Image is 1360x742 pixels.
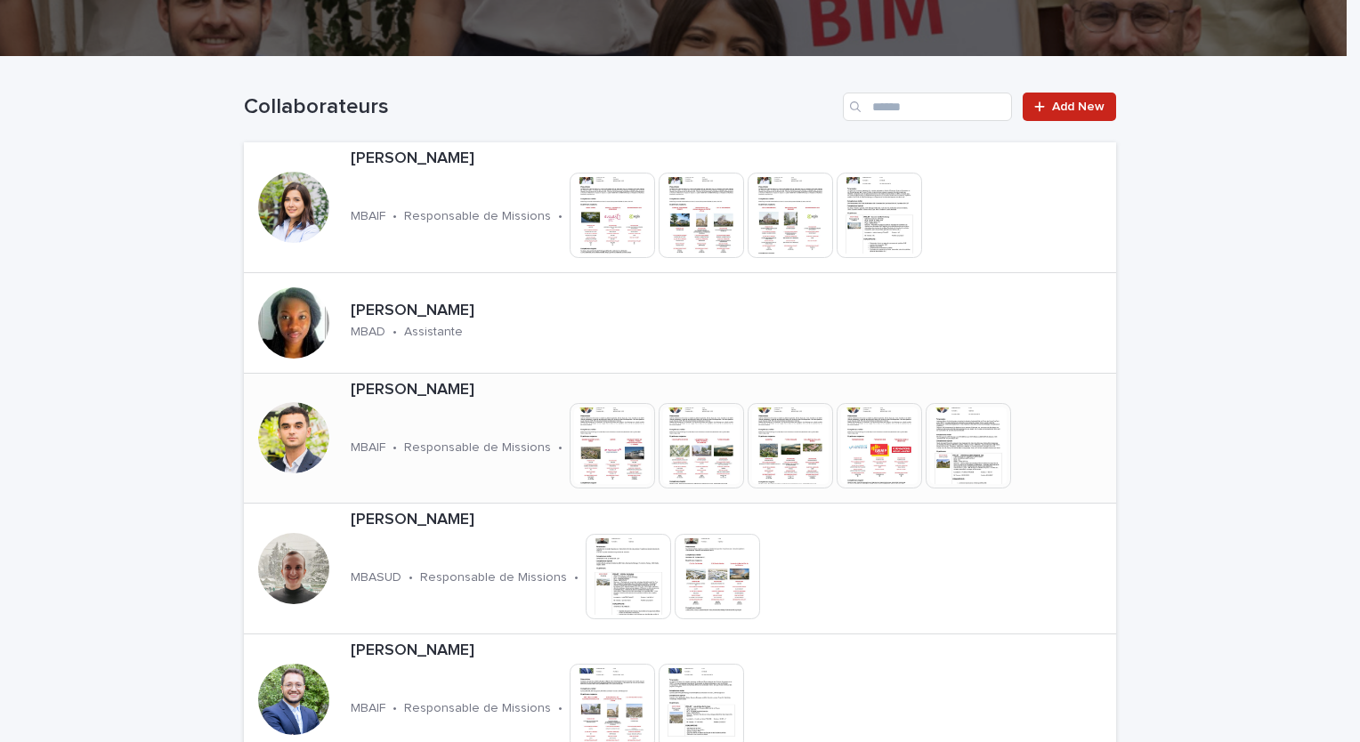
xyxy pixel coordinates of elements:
[351,325,385,340] p: MBAD
[404,701,551,716] p: Responsable de Missions
[351,440,385,456] p: MBAIF
[351,209,385,224] p: MBAIF
[244,374,1116,504] a: [PERSON_NAME]MBAIF•Responsable de Missions•
[558,701,563,716] p: •
[1023,93,1116,121] a: Add New
[409,570,413,585] p: •
[558,440,563,456] p: •
[244,504,1116,634] a: [PERSON_NAME]MBASUD•Responsable de Missions•
[351,149,1049,169] p: [PERSON_NAME]
[351,381,1109,400] p: [PERSON_NAME]
[351,511,887,530] p: [PERSON_NAME]
[351,641,871,661] p: [PERSON_NAME]
[404,440,551,456] p: Responsable de Missions
[244,273,1116,374] a: [PERSON_NAME]MBAD•Assistante
[420,570,567,585] p: Responsable de Missions
[393,325,397,340] p: •
[574,570,579,585] p: •
[404,209,551,224] p: Responsable de Missions
[351,701,385,716] p: MBAIF
[393,209,397,224] p: •
[1052,101,1105,113] span: Add New
[351,570,401,585] p: MBASUD
[843,93,1012,121] input: Search
[404,325,463,340] p: Assistante
[393,440,397,456] p: •
[244,142,1116,273] a: [PERSON_NAME]MBAIF•Responsable de Missions•
[351,302,587,321] p: [PERSON_NAME]
[558,209,563,224] p: •
[393,701,397,716] p: •
[244,94,836,120] h1: Collaborateurs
